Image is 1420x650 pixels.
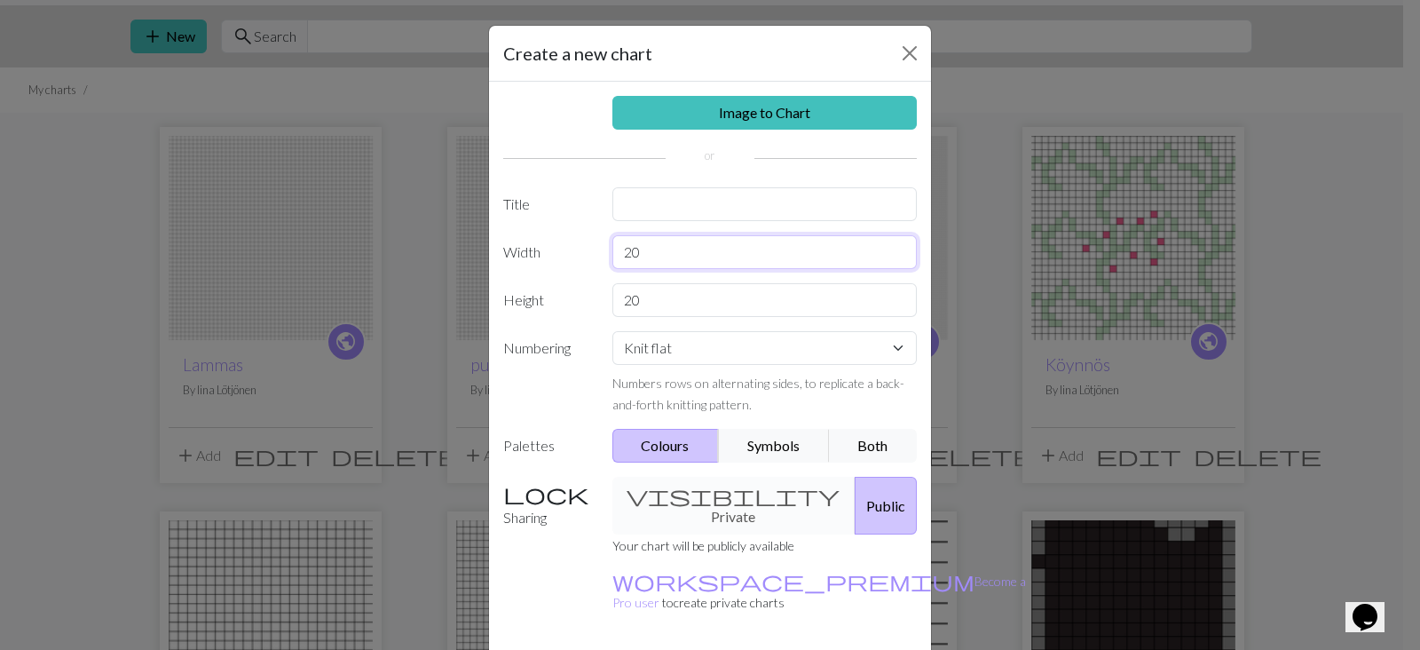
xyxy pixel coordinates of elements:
small: Numbers rows on alternating sides, to replicate a back-and-forth knitting pattern. [612,376,904,412]
button: Symbols [718,429,830,463]
span: workspace_premium [612,568,974,593]
button: Both [829,429,918,463]
a: Image to Chart [612,96,918,130]
label: Palettes [493,429,602,463]
iframe: chat widget [1345,579,1402,632]
button: Public [855,477,917,535]
small: to create private charts [612,574,1026,610]
a: Become a Pro user [612,574,1026,610]
button: Colours [612,429,720,463]
button: Close [895,39,924,67]
label: Width [493,235,602,269]
h5: Create a new chart [503,40,652,67]
label: Height [493,283,602,317]
label: Numbering [493,331,602,415]
small: Your chart will be publicly available [612,538,794,553]
label: Title [493,187,602,221]
label: Sharing [493,477,602,535]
